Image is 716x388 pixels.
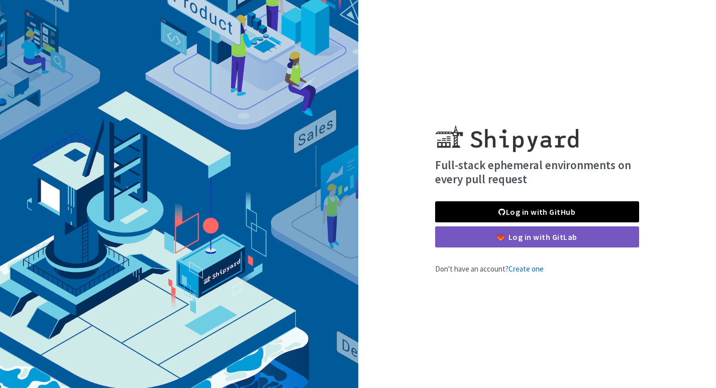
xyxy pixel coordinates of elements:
[435,264,544,274] span: Don't have an account?
[497,233,504,241] img: gitlab-color.svg
[508,264,544,274] a: Create one
[435,158,639,186] h4: Full-stack ephemeral environments on every pull request
[435,226,639,247] a: Log in with GitLab
[435,113,578,152] img: Shipyard logo
[435,201,639,222] a: Log in with GitHub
